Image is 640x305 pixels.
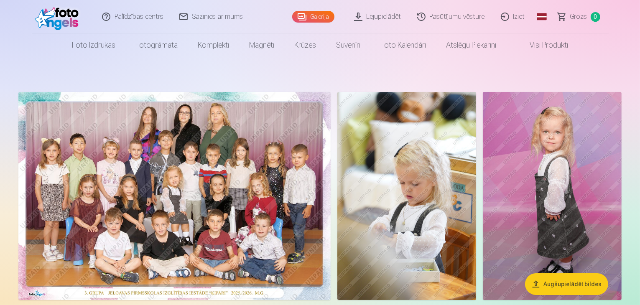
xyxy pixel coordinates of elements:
a: Foto kalendāri [370,33,436,57]
a: Magnēti [239,33,284,57]
button: Augšupielādēt bildes [525,273,608,295]
a: Galerija [292,11,334,23]
span: 0 [591,12,600,22]
a: Suvenīri [326,33,370,57]
a: Komplekti [188,33,239,57]
a: Atslēgu piekariņi [436,33,506,57]
a: Krūzes [284,33,326,57]
a: Fotogrāmata [125,33,188,57]
a: Visi produkti [506,33,578,57]
img: /fa1 [35,3,83,30]
a: Foto izdrukas [62,33,125,57]
span: Grozs [570,12,587,22]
